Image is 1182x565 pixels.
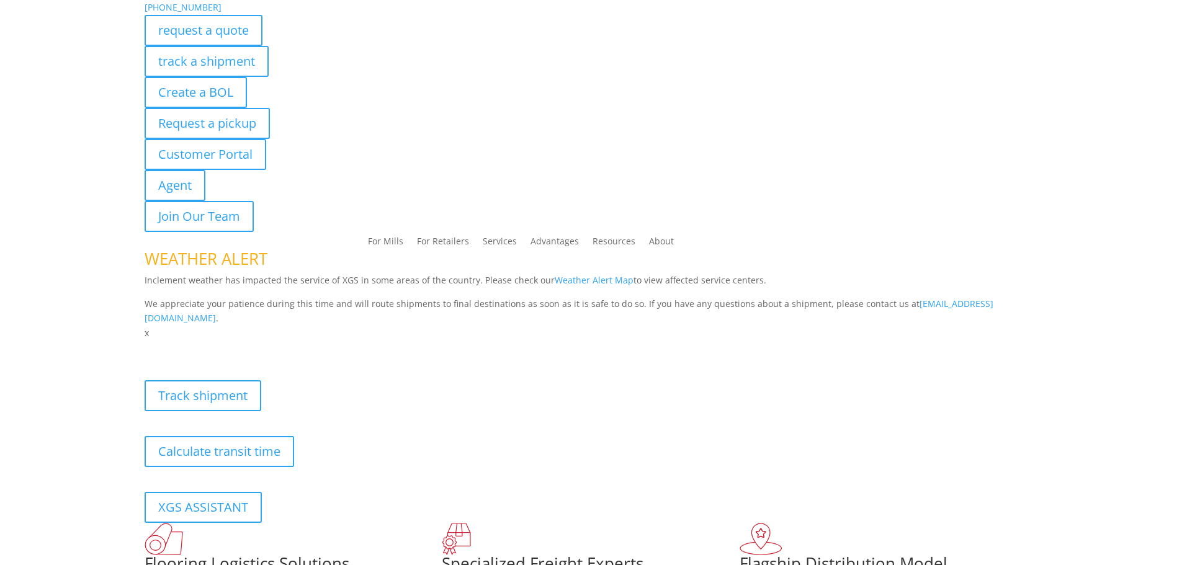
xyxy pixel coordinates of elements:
a: For Mills [368,237,403,251]
a: Advantages [531,237,579,251]
img: xgs-icon-total-supply-chain-intelligence-red [145,523,183,555]
p: Inclement weather has impacted the service of XGS in some areas of the country. Please check our ... [145,273,1038,296]
p: We appreciate your patience during this time and will route shipments to final destinations as so... [145,296,1038,326]
span: WEATHER ALERT [145,247,267,270]
img: xgs-icon-focused-on-flooring-red [442,523,471,555]
a: Create a BOL [145,77,247,108]
a: [PHONE_NUMBER] [145,1,222,13]
a: Services [483,237,517,251]
a: Customer Portal [145,139,266,170]
a: Agent [145,170,205,201]
a: Join Our Team [145,201,254,232]
b: Visibility, transparency, and control for your entire supply chain. [145,342,421,354]
img: xgs-icon-flagship-distribution-model-red [740,523,782,555]
a: For Retailers [417,237,469,251]
a: Calculate transit time [145,436,294,467]
a: track a shipment [145,46,269,77]
p: x [145,326,1038,340]
a: XGS ASSISTANT [145,492,262,523]
a: Track shipment [145,380,261,411]
a: Weather Alert Map [555,274,634,286]
a: Resources [593,237,635,251]
a: Request a pickup [145,108,270,139]
a: About [649,237,674,251]
a: request a quote [145,15,262,46]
